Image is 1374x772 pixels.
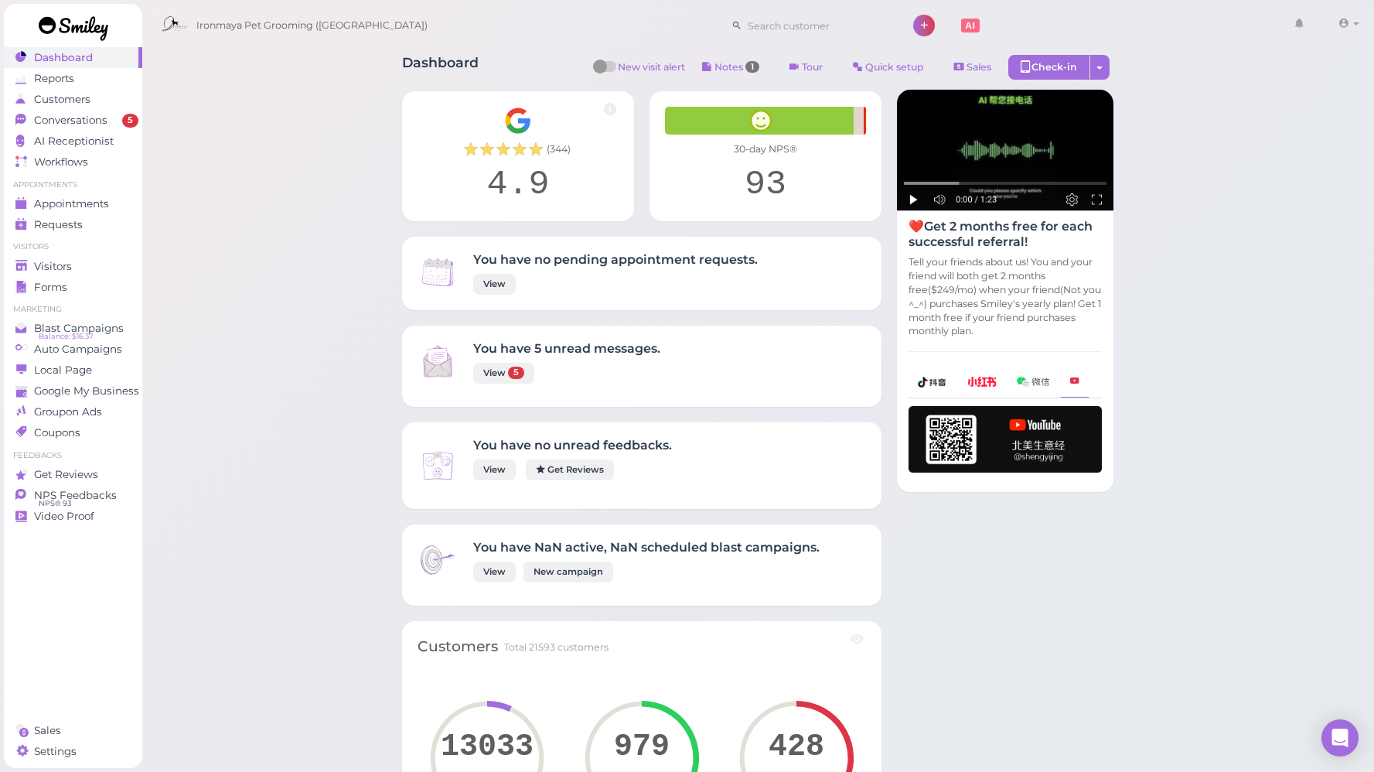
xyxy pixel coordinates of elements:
[918,377,947,388] img: douyin-2727e60b7b0d5d1bbe969c21619e8014.png
[34,197,109,210] span: Appointments
[473,341,660,356] h4: You have 5 unread messages.
[4,193,142,214] a: Appointments
[34,745,77,758] span: Settings
[473,438,672,453] h4: You have no unread feedbacks.
[418,446,458,486] img: Inbox
[4,214,142,235] a: Requests
[34,72,74,85] span: Reports
[4,401,142,422] a: Groupon Ads
[4,89,142,110] a: Customers
[34,364,92,377] span: Local Page
[34,322,124,335] span: Blast Campaigns
[34,405,102,418] span: Groupon Ads
[4,381,142,401] a: Google My Business
[1017,377,1049,387] img: wechat-a99521bb4f7854bbf8f190d1356e2cdb.png
[840,55,937,80] a: Quick setup
[402,55,479,84] h1: Dashboard
[4,152,142,173] a: Workflows
[418,540,458,580] img: Inbox
[34,343,122,356] span: Auto Campaigns
[4,741,142,762] a: Settings
[34,510,94,523] span: Video Proof
[745,61,759,73] span: 1
[547,142,571,156] span: ( 344 )
[897,90,1113,211] img: AI receptionist
[4,506,142,527] a: Video Proof
[122,114,138,128] span: 5
[34,155,88,169] span: Workflows
[523,562,613,582] a: New campaign
[689,55,772,80] button: Notes 1
[473,540,820,555] h4: You have NaN active, NaN scheduled blast campaigns.
[418,341,458,381] img: Inbox
[967,377,997,387] img: xhs-786d23addd57f6a2be217d5a65f4ab6b.png
[418,637,498,658] div: Customers
[941,55,1004,80] a: Sales
[473,252,758,267] h4: You have no pending appointment requests.
[665,142,866,156] div: 30-day NPS®
[39,497,71,510] span: NPS® 93
[526,459,614,480] a: Get Reviews
[4,464,142,485] a: Get Reviews
[1008,55,1090,80] div: Check-in
[618,60,685,84] span: New visit alert
[776,55,836,80] a: Tour
[4,68,142,89] a: Reports
[504,107,532,135] img: Google__G__Logo-edd0e34f60d7ca4a2f4ece79cff21ae3.svg
[909,255,1102,338] p: Tell your friends about us! You and your friend will both get 2 months free($249/mo) when your fr...
[34,51,93,64] span: Dashboard
[39,330,94,343] span: Balance: $16.37
[34,281,67,294] span: Forms
[473,274,516,295] a: View
[34,93,90,106] span: Customers
[34,384,139,398] span: Google My Business
[473,363,534,384] a: View 5
[4,485,142,506] a: NPS Feedbacks NPS® 93
[4,450,142,461] li: Feedbacks
[4,360,142,381] a: Local Page
[909,406,1102,473] img: youtube-h-92280983ece59b2848f85fc261e8ffad.png
[4,110,142,131] a: Conversations 5
[4,241,142,252] li: Visitors
[4,720,142,741] a: Sales
[418,252,458,292] img: Inbox
[4,277,142,298] a: Forms
[504,640,609,654] div: Total 21593 customers
[473,562,516,582] a: View
[665,164,866,206] div: 93
[4,131,142,152] a: AI Receptionist
[1321,719,1359,757] div: Open Intercom Messenger
[4,339,142,360] a: Auto Campaigns
[34,260,72,273] span: Visitors
[34,489,117,502] span: NPS Feedbacks
[742,13,892,38] input: Search customer
[4,256,142,277] a: Visitors
[909,219,1102,248] h4: ❤️Get 2 months free for each successful referral!
[34,135,114,148] span: AI Receptionist
[418,164,619,206] div: 4.9
[196,4,428,47] span: Ironmaya Pet Grooming ([GEOGRAPHIC_DATA])
[473,459,516,480] a: View
[34,426,80,439] span: Coupons
[508,367,524,379] span: 5
[34,468,98,481] span: Get Reviews
[4,47,142,68] a: Dashboard
[4,318,142,339] a: Blast Campaigns Balance: $16.37
[4,179,142,190] li: Appointments
[34,724,61,737] span: Sales
[4,422,142,443] a: Coupons
[34,218,83,231] span: Requests
[967,61,991,73] span: Sales
[34,114,107,127] span: Conversations
[4,304,142,315] li: Marketing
